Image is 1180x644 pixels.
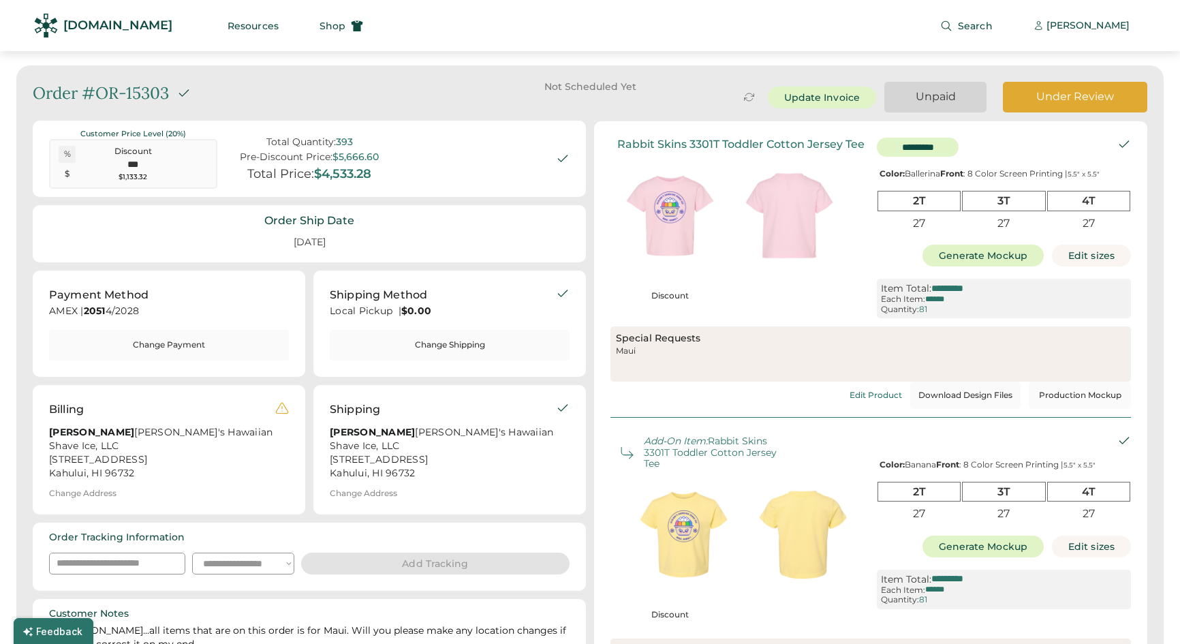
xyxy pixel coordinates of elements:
div: 27 [1047,214,1130,232]
div: Quantity: [881,595,919,604]
div: 81 [919,595,927,604]
div: AMEX | 4/2028 [49,305,289,322]
div: [PERSON_NAME] [1046,19,1130,33]
div: 27 [962,504,1045,523]
div: Item Total: [881,283,931,294]
div: 27 [962,214,1045,232]
div: Special Requests [616,332,1125,346]
div: % [59,149,76,160]
div: Banana : 8 Color Screen Printing | [877,460,1131,470]
div: Change Address [49,489,117,498]
em: Add-On Item: [644,435,708,447]
div: 27 [878,214,961,232]
strong: [PERSON_NAME] [330,426,415,438]
div: Each Item: [881,585,925,595]
div: [DOMAIN_NAME] [63,17,172,34]
div: Order Tracking Information [49,531,185,545]
div: 2T [878,191,961,211]
div: 4T [1047,482,1130,502]
div: [PERSON_NAME]'s Hawaiian Shave Ice, LLC [STREET_ADDRESS] Kahului, HI 96732 [330,426,556,480]
div: Discount [616,609,724,621]
button: Search [924,12,1009,40]
div: $ [59,168,76,180]
button: Change Payment [49,330,289,361]
button: Shop [303,12,379,40]
img: generate-image [624,475,743,594]
img: Rendered Logo - Screens [34,14,58,37]
img: generate-image [610,156,730,275]
div: Discount [616,290,724,302]
strong: Color: [880,168,905,179]
div: 393 [336,136,353,148]
div: Discount [80,146,187,157]
div: Maui [616,346,1125,376]
div: Order #OR-15303 [33,82,169,105]
button: Edit sizes [1052,536,1131,557]
div: Shipping [330,401,380,418]
div: Quantity: [881,305,919,314]
div: Local Pickup | [330,305,556,318]
div: Billing [49,401,84,418]
div: Shipping Method [330,287,427,303]
strong: [PERSON_NAME] [49,426,134,438]
img: generate-image [743,475,863,594]
div: Ballerina : 8 Color Screen Printing | [877,169,1131,179]
img: generate-image [730,156,849,275]
div: Rabbit Skins 3301T Toddler Cotton Jersey Tee [644,435,780,470]
div: Order Ship Date [264,213,354,228]
div: 81 [919,305,927,314]
div: [PERSON_NAME]'s Hawaiian Shave Ice, LLC [STREET_ADDRESS] Kahului, HI 96732 [49,426,275,480]
div: $1,133.32 [80,172,187,182]
iframe: Front Chat [1115,583,1174,641]
div: 4T [1047,191,1130,211]
span: Search [958,21,993,31]
div: Edit Product [850,390,902,400]
button: Change Shipping [330,330,570,361]
strong: 2051 [84,305,106,317]
div: 3T [962,191,1045,211]
div: Payment Method [49,287,149,303]
div: Rabbit Skins 3301T Toddler Cotton Jersey Tee [617,138,865,151]
div: Total Quantity: [266,136,336,148]
strong: Front [940,168,963,179]
div: $5,666.60 [332,151,379,163]
div: Change Address [330,489,397,498]
div: $4,533.28 [314,167,371,182]
strong: Front [936,459,959,470]
div: 27 [878,504,961,523]
div: 2T [878,482,961,502]
div: Pre-Discount Price: [240,151,332,163]
div: Not Scheduled Yet [505,82,675,91]
strong: $0.00 [401,305,431,317]
button: Production Mockup [1029,382,1131,409]
div: 27 [1047,504,1130,523]
button: Generate Mockup [922,245,1044,266]
button: Edit sizes [1052,245,1131,266]
div: Customer Price Level (20%) [49,129,217,139]
font: 5.5" x 5.5" [1068,170,1100,179]
button: Add Tracking [301,553,570,574]
button: Resources [211,12,295,40]
strong: Color: [880,459,905,470]
div: Each Item: [881,294,925,304]
div: 3T [962,482,1045,502]
span: Shop [320,21,345,31]
font: 5.5" x 5.5" [1063,461,1096,470]
button: Download Design Files [910,382,1021,409]
div: [DATE] [277,230,342,255]
div: Total Price: [247,167,314,182]
button: Generate Mockup [922,536,1044,557]
div: Under Review [1019,89,1131,104]
button: Update Invoice [768,87,876,108]
div: Customer Notes [49,607,129,621]
div: Unpaid [901,89,970,104]
div: Item Total: [881,574,931,585]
